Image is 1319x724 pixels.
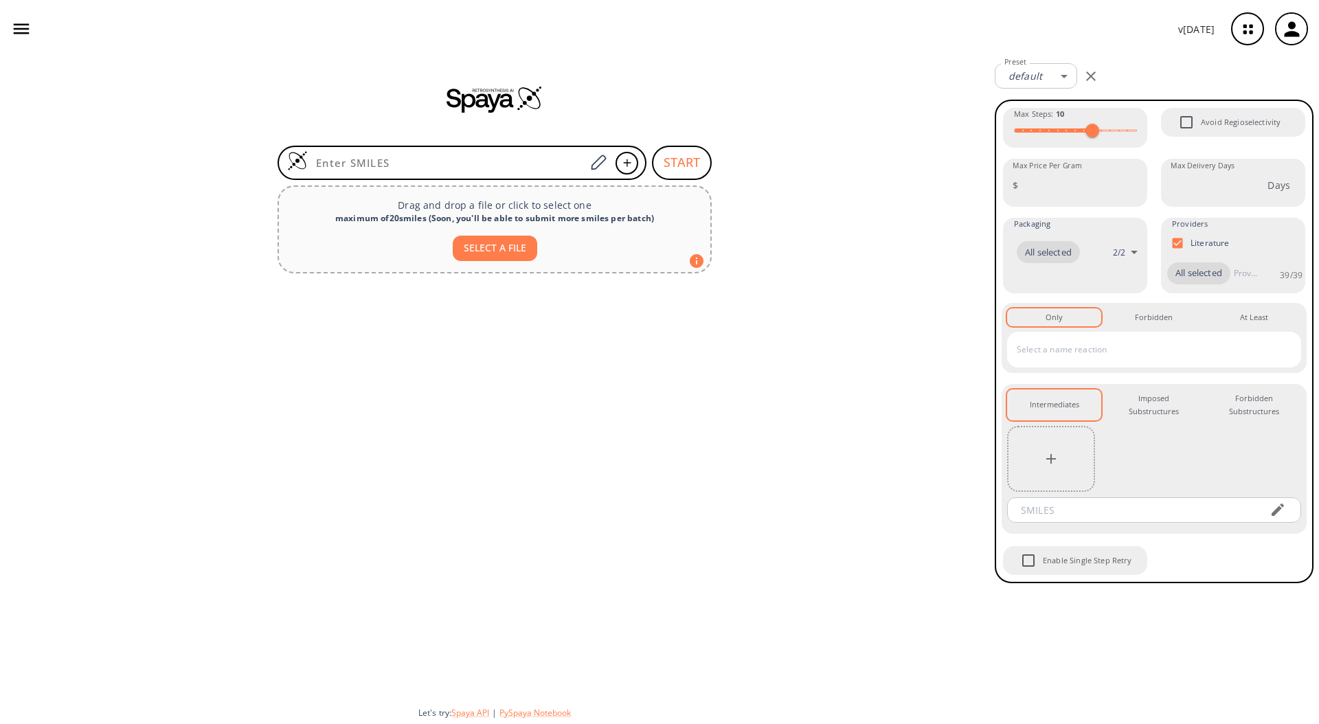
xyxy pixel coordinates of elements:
[290,198,699,212] p: Drag and drop a file or click to select one
[308,156,585,170] input: Enter SMILES
[1007,389,1101,420] button: Intermediates
[1013,161,1082,171] label: Max Price Per Gram
[1171,161,1235,171] label: Max Delivery Days
[489,707,499,719] span: |
[1030,398,1079,411] div: Intermediates
[1107,308,1201,326] button: Forbidden
[1167,267,1230,280] span: All selected
[1056,109,1064,119] strong: 10
[1218,392,1290,418] div: Forbidden Substructures
[1207,308,1301,326] button: At Least
[1118,392,1190,418] div: Imposed Substructures
[1007,308,1101,326] button: Only
[1014,108,1064,120] span: Max Steps :
[1107,389,1201,420] button: Imposed Substructures
[451,707,489,719] button: Spaya API
[453,236,537,261] button: SELECT A FILE
[1046,311,1063,324] div: Only
[1201,116,1281,128] span: Avoid Regioselectivity
[1008,69,1042,82] em: default
[1207,389,1301,420] button: Forbidden Substructures
[1014,218,1050,230] span: Packaging
[1135,311,1173,324] div: Forbidden
[1178,22,1215,36] p: v [DATE]
[287,150,308,171] img: Logo Spaya
[652,146,712,180] button: START
[1013,178,1018,192] p: $
[290,212,699,225] div: maximum of 20 smiles ( Soon, you'll be able to submit more smiles per batch )
[1002,545,1149,576] div: When Single Step Retry is enabled, if no route is found during retrosynthesis, a retry is trigger...
[1113,247,1125,258] p: 2 / 2
[1191,237,1230,249] p: Literature
[1017,246,1080,260] span: All selected
[1013,339,1274,361] input: Select a name reaction
[499,707,571,719] button: PySpaya Notebook
[1014,546,1043,575] span: Enable Single Step Retry
[1267,178,1290,192] p: Days
[1043,554,1132,567] span: Enable Single Step Retry
[1011,497,1259,523] input: SMILES
[1172,218,1208,230] span: Providers
[1172,108,1201,137] span: Avoid Regioselectivity
[447,85,543,113] img: Spaya logo
[1230,262,1261,284] input: Provider name
[1240,311,1268,324] div: At Least
[1004,57,1026,67] label: Preset
[1280,269,1303,281] p: 39 / 39
[418,707,984,719] div: Let's try:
